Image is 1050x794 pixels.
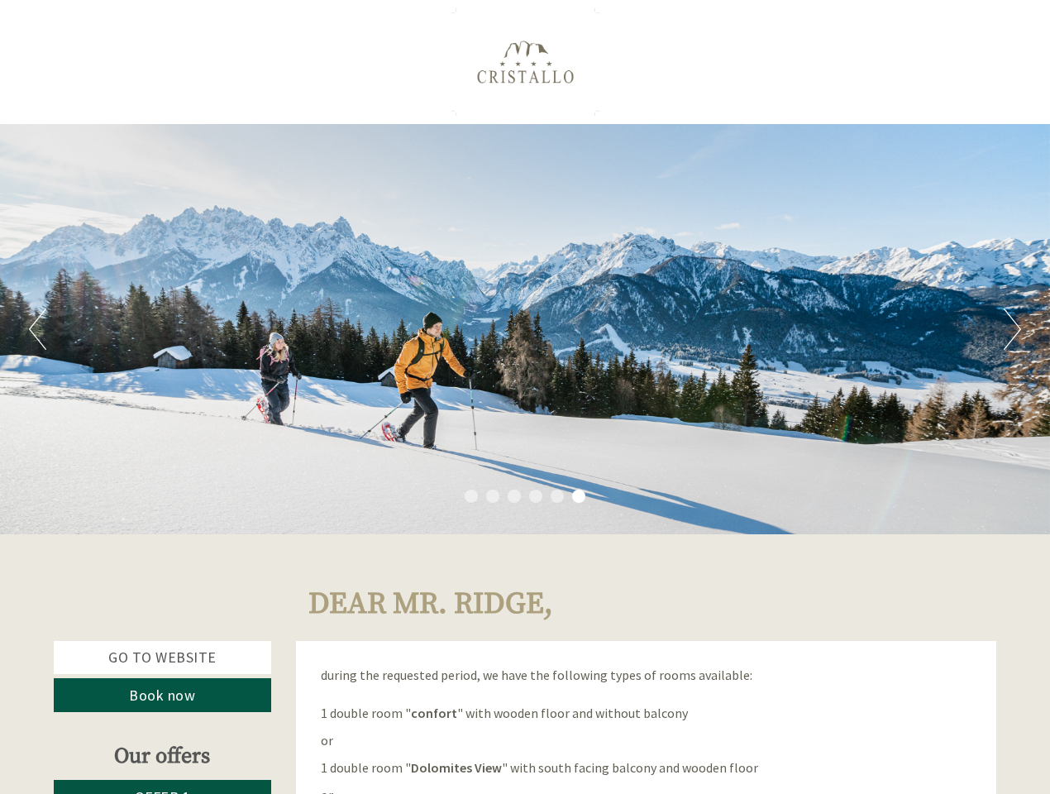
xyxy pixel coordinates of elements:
[29,309,46,350] button: Previous
[321,704,972,723] p: 1 double room " " with wooden floor and without balcony
[321,666,972,685] div: during the requested period, we have the following types of rooms available:
[54,741,271,772] div: Our offers
[321,758,972,777] p: 1 double room " " with south facing balcony and wooden floor
[321,731,972,750] p: or
[1004,309,1021,350] button: Next
[54,678,271,712] a: Book now
[308,588,553,621] h1: Dear Mr. Ridge,
[411,705,457,721] strong: confort
[411,759,502,776] strong: Dolomites View
[54,641,271,674] a: Go to website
